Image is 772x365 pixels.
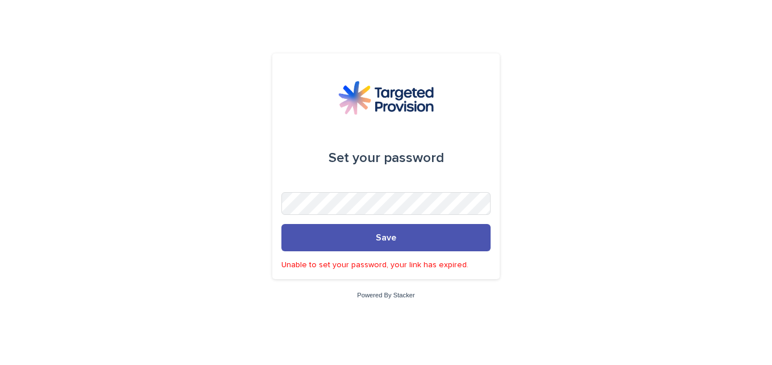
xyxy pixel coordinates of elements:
button: Save [281,224,491,251]
img: M5nRWzHhSzIhMunXDL62 [338,81,434,115]
a: Powered By Stacker [357,292,414,298]
p: Unable to set your password, your link has expired. [281,260,491,270]
div: Set your password [329,142,444,174]
span: Save [376,233,396,242]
